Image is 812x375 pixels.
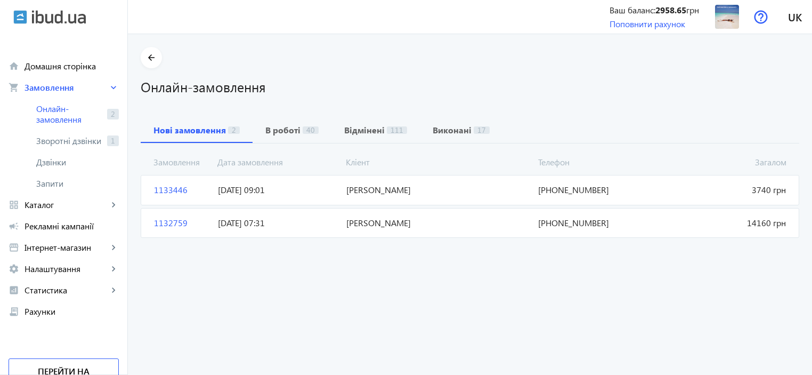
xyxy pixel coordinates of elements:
[788,10,802,23] span: uk
[149,156,213,168] span: Замовлення
[107,109,119,119] span: 2
[25,264,108,274] span: Налаштування
[754,10,768,24] img: help.svg
[9,221,19,232] mat-icon: campaign
[213,156,342,168] span: Дата замовлення
[662,184,790,196] span: 3740 грн
[108,264,119,274] mat-icon: keyboard_arrow_right
[214,184,342,196] span: [DATE] 09:01
[13,10,27,24] img: ibud.svg
[25,306,119,317] span: Рахунки
[150,217,214,229] span: 1132759
[344,126,385,134] b: Відмінені
[9,200,19,210] mat-icon: grid_view
[534,156,662,168] span: Телефон
[9,264,19,274] mat-icon: settings
[9,306,19,317] mat-icon: receipt_long
[32,10,86,24] img: ibud_text.svg
[25,285,108,296] span: Статистика
[141,77,799,96] h1: Онлайн-замовлення
[9,82,19,93] mat-icon: shopping_cart
[25,221,119,232] span: Рекламні кампанії
[228,126,240,134] span: 2
[342,184,534,196] span: [PERSON_NAME]
[107,135,119,146] span: 1
[25,200,108,210] span: Каталог
[534,184,662,196] span: [PHONE_NUMBER]
[9,285,19,296] mat-icon: analytics
[150,184,214,196] span: 1133446
[36,157,119,167] span: Дзвінки
[342,156,534,168] span: Кліент
[108,285,119,296] mat-icon: keyboard_arrow_right
[36,103,103,125] span: Онлайн-замовлення
[9,242,19,253] mat-icon: storefront
[610,4,699,16] div: Ваш баланс: грн
[474,126,490,134] span: 17
[655,4,686,15] b: 2958.65
[25,82,108,93] span: Замовлення
[342,217,534,229] span: [PERSON_NAME]
[433,126,472,134] b: Виконані
[214,217,342,229] span: [DATE] 07:31
[108,200,119,210] mat-icon: keyboard_arrow_right
[36,178,119,189] span: Запити
[534,217,662,229] span: [PHONE_NUMBER]
[303,126,319,134] span: 40
[715,5,739,29] img: 231906787badc3dd810316139049756-59d97d10d2..jpeg
[36,135,103,146] span: Зворотні дзвінки
[662,217,790,229] span: 14160 грн
[387,126,407,134] span: 111
[108,82,119,93] mat-icon: keyboard_arrow_right
[108,242,119,253] mat-icon: keyboard_arrow_right
[9,61,19,71] mat-icon: home
[662,156,791,168] span: Загалом
[25,242,108,253] span: Інтернет-магазин
[25,61,119,71] span: Домашня сторінка
[153,126,226,134] b: Нові замовлення
[145,51,158,65] mat-icon: arrow_back
[265,126,301,134] b: В роботі
[610,18,685,29] a: Поповнити рахунок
